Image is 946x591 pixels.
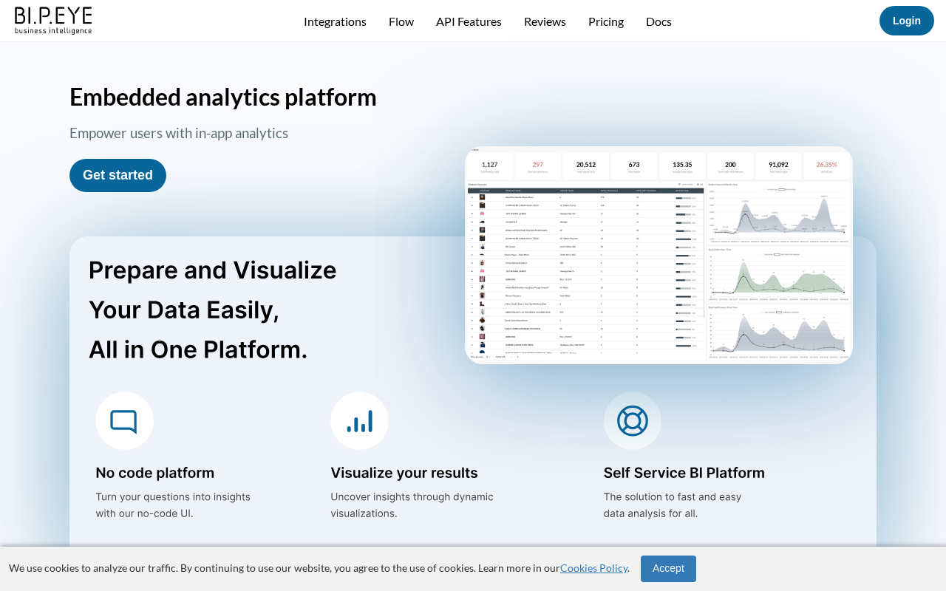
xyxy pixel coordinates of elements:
[69,82,877,111] h1: Embedded analytics platform
[560,561,627,574] a: Cookies Policy
[465,146,853,364] img: homePageScreen2.png
[524,14,566,28] a: Reviews
[83,168,153,182] a: Get started
[588,14,624,28] a: Pricing
[879,6,934,35] button: Login
[69,125,457,146] h3: Empower users with in-app analytics
[69,159,166,192] button: Get started
[9,561,630,575] p: We use cookies to analyze our traffic. By continuing to use our website, you agree to the use of ...
[12,3,97,36] img: bipeye-logo
[641,556,696,582] button: Accept
[893,15,921,27] a: Login
[646,14,672,28] a: Docs
[304,14,367,28] a: Integrations
[436,14,502,28] a: API Features
[389,14,414,28] a: Flow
